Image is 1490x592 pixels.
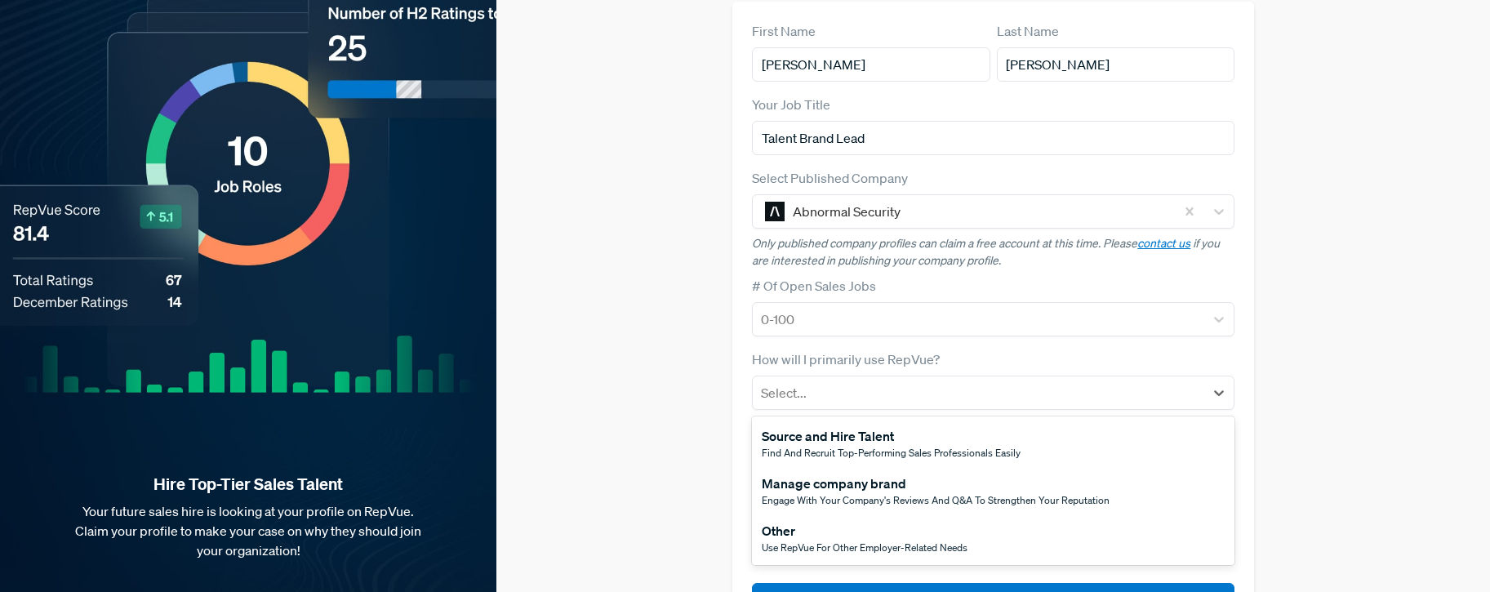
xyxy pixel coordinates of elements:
strong: Hire Top-Tier Sales Talent [26,474,470,495]
input: Last Name [997,47,1234,82]
input: First Name [752,47,990,82]
span: Use RepVue for other employer-related needs [762,541,967,554]
label: Select Published Company [752,168,908,188]
div: Source and Hire Talent [762,426,1021,446]
label: How will I primarily use RepVue? [752,349,940,369]
span: Find and recruit top-performing sales professionals easily [762,446,1021,460]
div: Manage company brand [762,474,1110,493]
img: Abnormal Security [765,202,785,221]
span: Engage with your company's reviews and Q&A to strengthen your reputation [762,493,1110,507]
div: Other [762,521,967,541]
a: contact us [1137,236,1190,251]
label: First Name [752,21,816,41]
p: Only published company profiles can claim a free account at this time. Please if you are interest... [752,235,1234,269]
label: Last Name [997,21,1059,41]
p: Your future sales hire is looking at your profile on RepVue. Claim your profile to make your case... [26,501,470,560]
label: Your Job Title [752,95,830,114]
input: Title [752,121,1234,155]
label: # Of Open Sales Jobs [752,276,876,296]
